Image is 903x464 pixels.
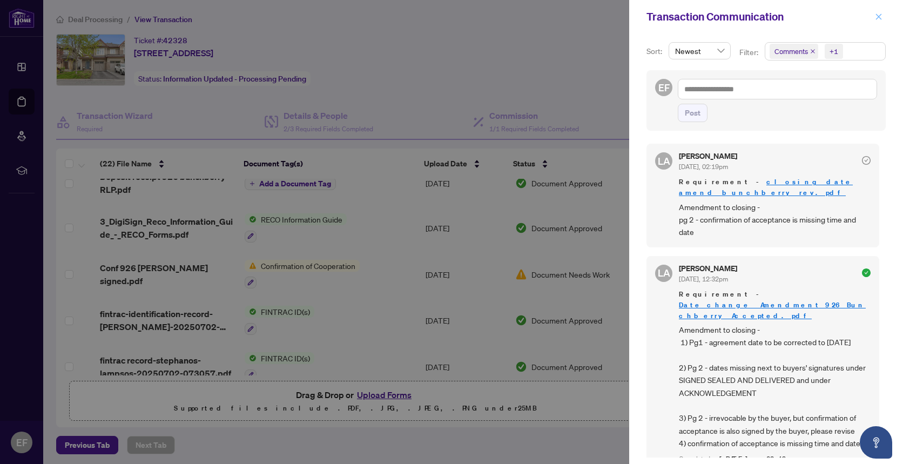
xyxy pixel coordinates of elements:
button: Open asap [860,426,892,459]
span: Comments [774,46,808,57]
div: +1 [830,46,838,57]
span: Comments [770,44,818,59]
h5: [PERSON_NAME] [679,265,737,272]
span: Amendment to closing - pg 2 - confirmation of acceptance is missing time and date [679,201,871,239]
p: Filter: [739,46,760,58]
span: Requirement - [679,177,871,198]
span: Newest [675,43,724,59]
span: Requirement - [679,289,871,321]
span: check-circle [862,156,871,165]
p: Sort: [646,45,664,57]
span: [DATE], 02:19pm [679,163,728,171]
a: Date_change__Amendment_926_Bunchberry Accepted.pdf [679,300,866,320]
div: Transaction Communication [646,9,872,25]
span: close [875,13,882,21]
span: LA [658,153,670,169]
span: close [810,49,816,54]
span: LA [658,265,670,280]
span: Amendment to closing - 1) Pg1 - agreement date to be corrected to [DATE] 2) Pg 2 - dates missing ... [679,324,871,450]
span: check-circle [862,268,871,277]
span: [DATE], 02:19pm [719,454,800,463]
span: EF [658,80,670,95]
h5: [PERSON_NAME] [679,152,737,160]
span: [DATE], 12:32pm [679,275,728,283]
button: Post [678,104,707,122]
